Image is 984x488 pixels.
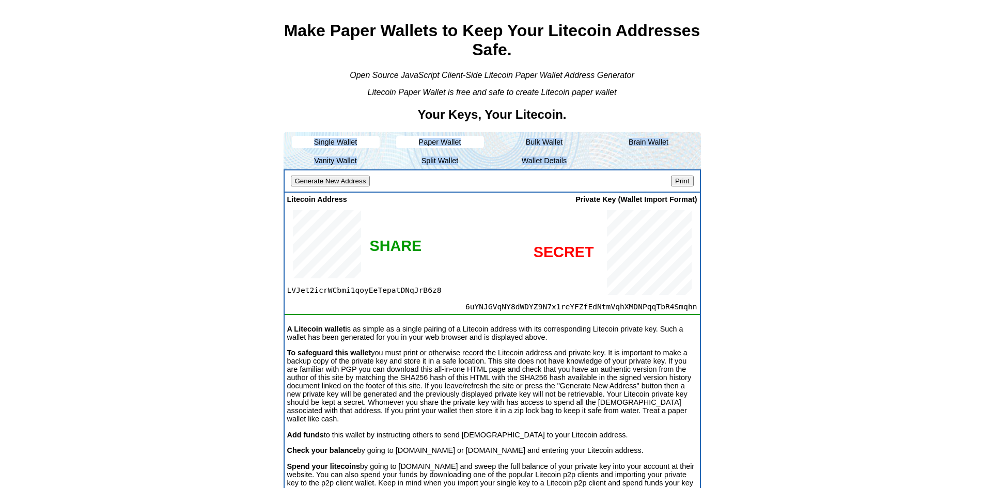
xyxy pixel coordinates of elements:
span: Private Key (Wallet Import Format) [575,195,697,203]
p: is as simple as a single pairing of a Litecoin address with its corresponding Litecoin private ke... [287,325,697,341]
div: SHARE [370,238,422,255]
li: Brain Wallet [597,133,701,151]
p: you must print or otherwise record the Litecoin address and private key. It is important to make ... [287,349,697,423]
h2: Your Keys, Your Litecoin. [284,107,701,122]
b: To safeguard this wallet [287,349,371,357]
div: SECRET [534,244,594,261]
p: by going to [DOMAIN_NAME] or [DOMAIN_NAME] and entering your Litecoin address. [287,446,697,454]
span: Litecoin Address [287,195,347,203]
input: Print [671,176,693,186]
li: Wallet Details [492,151,597,170]
li: Vanity Wallet [284,151,388,170]
b: Spend your litecoins [287,462,361,470]
li: Split Wallet [388,151,492,170]
li: Paper Wallet [396,136,484,148]
b: A Litecoin wallet [287,325,346,333]
div: Open Source JavaScript Client-Side Litecoin Paper Wallet Address Generator [284,71,701,80]
b: Add funds [287,431,324,439]
input: Generate New Address [291,176,370,186]
li: Single Wallet [292,136,380,148]
p: to this wallet by instructing others to send [DEMOGRAPHIC_DATA] to your Litecoin address. [287,431,697,439]
span: 6uYNJGVqNY8dWDYZ9N7x1reYFZfEdNtmVqhXMDNPqqTbR4Smqhn [410,302,697,311]
b: Check your balance [287,446,357,454]
div: Litecoin Paper Wallet is free and safe to create Litecoin paper wallet [284,88,701,97]
span: LVJet2icrWCbmi1qoyEeTepatDNqJrB6z8 [287,286,410,294]
li: Bulk Wallet [492,133,597,151]
h1: Make Paper Wallets to Keep Your Litecoin Addresses Safe. [284,21,701,59]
